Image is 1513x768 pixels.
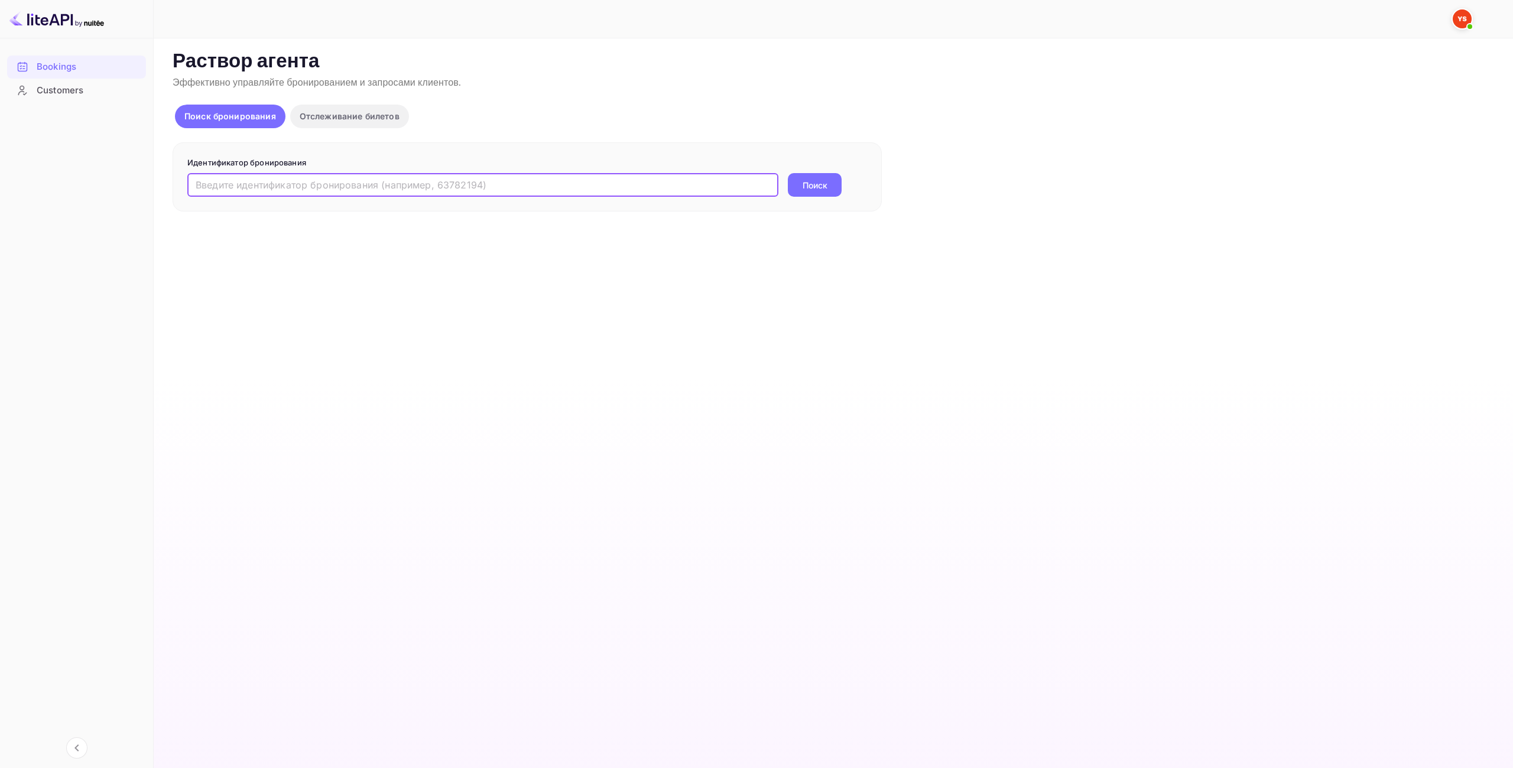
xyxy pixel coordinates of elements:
[7,79,146,102] div: Customers
[1453,9,1472,28] img: Служба Поддержки Яндекса
[9,9,104,28] img: Логотип LiteAPI
[187,158,306,167] ya-tr-span: Идентификатор бронирования
[788,173,842,197] button: Поиск
[173,49,320,74] ya-tr-span: Раствор агента
[37,60,140,74] div: Bookings
[173,77,461,89] ya-tr-span: Эффективно управляйте бронированием и запросами клиентов.
[187,173,778,197] input: Введите идентификатор бронирования (например, 63782194)
[7,56,146,79] div: Bookings
[300,111,400,121] ya-tr-span: Отслеживание билетов
[7,79,146,101] a: Customers
[37,84,140,97] div: Customers
[66,737,87,759] button: Свернуть навигацию
[803,179,827,191] ya-tr-span: Поиск
[184,111,276,121] ya-tr-span: Поиск бронирования
[7,56,146,77] a: Bookings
